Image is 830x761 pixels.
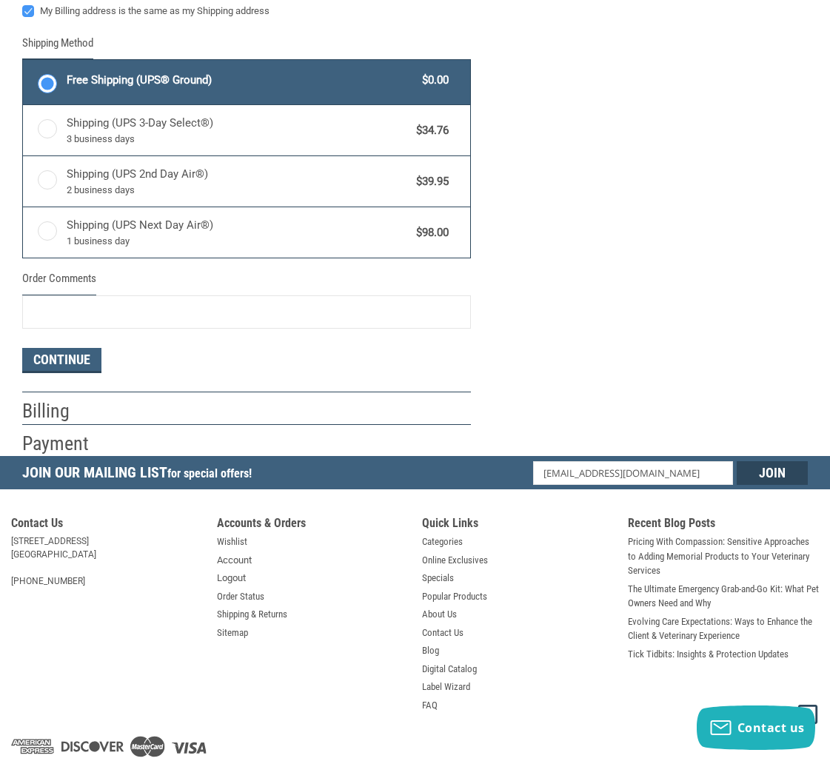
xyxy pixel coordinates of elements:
a: Tick Tidbits: Insights & Protection Updates [628,647,789,662]
h5: Join Our Mailing List [22,456,259,494]
button: Continue [22,348,101,373]
span: $39.95 [409,173,449,190]
span: $98.00 [409,224,449,241]
a: FAQ [422,698,438,713]
legend: Order Comments [22,270,96,295]
a: Wishlist [217,534,247,549]
a: Online Exclusives [422,553,488,568]
a: Sitemap [217,626,248,640]
a: Account [217,553,252,568]
span: Free Shipping (UPS® Ground) [67,72,415,89]
span: $34.76 [409,122,449,139]
input: Email [533,461,733,485]
a: Evolving Care Expectations: Ways to Enhance the Client & Veterinary Experience [628,614,819,643]
span: 2 business days [67,183,409,198]
a: About Us [422,607,457,622]
button: Contact us [697,705,815,750]
span: 1 business day [67,234,409,249]
label: My Billing address is the same as my Shipping address [22,5,471,17]
a: Contact Us [422,626,463,640]
span: Shipping (UPS 3-Day Select®) [67,115,409,146]
h2: Billing [22,399,109,423]
a: Popular Products [422,589,487,604]
span: Shipping (UPS Next Day Air®) [67,217,409,248]
span: Shipping (UPS 2nd Day Air®) [67,166,409,197]
a: The Ultimate Emergency Grab-and-Go Kit: What Pet Owners Need and Why [628,582,819,611]
span: $0.00 [415,72,449,89]
h2: Payment [22,432,109,456]
h5: Quick Links [422,516,613,534]
legend: Shipping Method [22,35,93,59]
a: Shipping & Returns [217,607,287,622]
a: Label Wizard [422,680,470,694]
a: Order Status [217,589,264,604]
input: Join [737,461,808,485]
span: 3 business days [67,132,409,147]
a: Digital Catalog [422,662,477,677]
a: Specials [422,571,454,586]
span: Contact us [737,720,805,736]
a: Categories [422,534,463,549]
h5: Accounts & Orders [217,516,408,534]
address: [STREET_ADDRESS] [GEOGRAPHIC_DATA] [PHONE_NUMBER] [11,534,202,588]
span: for special offers! [167,466,252,480]
a: Logout [217,571,246,586]
h5: Recent Blog Posts [628,516,819,534]
a: Blog [422,643,439,658]
h5: Contact Us [11,516,202,534]
a: Pricing With Compassion: Sensitive Approaches to Adding Memorial Products to Your Veterinary Serv... [628,534,819,578]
